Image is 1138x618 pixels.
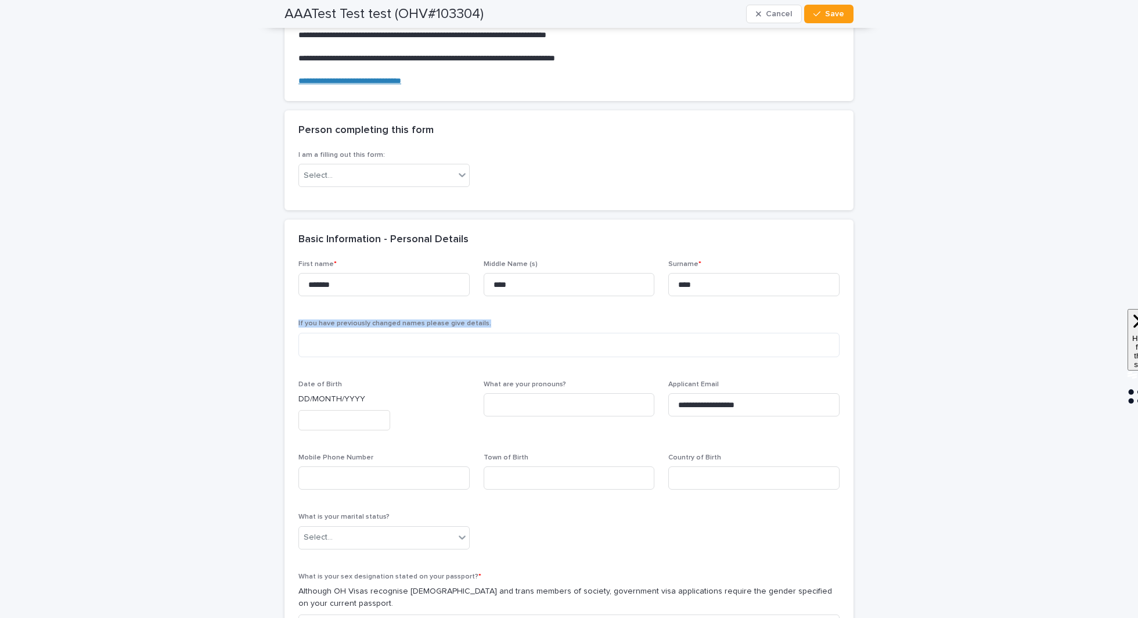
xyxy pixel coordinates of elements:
span: What is your sex designation stated on your passport? [298,573,481,580]
span: Town of Birth [484,454,528,461]
div: Select... [304,170,333,182]
button: Cancel [746,5,802,23]
span: Middle Name (s) [484,261,538,268]
span: What are your pronouns? [484,381,566,388]
span: Mobile Phone Number [298,454,373,461]
span: What is your marital status? [298,513,390,520]
span: First name [298,261,337,268]
span: Country of Birth [668,454,721,461]
p: Although OH Visas recognise [DEMOGRAPHIC_DATA] and trans members of society, government visa appl... [298,585,840,610]
h2: Basic Information - Personal Details [298,233,469,246]
span: Cancel [766,10,792,18]
span: Date of Birth [298,381,342,388]
p: DD/MONTH/YYYY [298,393,470,405]
span: I am a filling out this form: [298,152,385,159]
button: Save [804,5,853,23]
h2: Person completing this form [298,124,434,137]
span: If you have previously changed names please give details. [298,320,491,327]
span: Surname [668,261,701,268]
span: Save [825,10,844,18]
div: Select... [304,531,333,544]
h2: AAATest Test test (OHV#103304) [284,6,484,23]
span: Applicant Email [668,381,719,388]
